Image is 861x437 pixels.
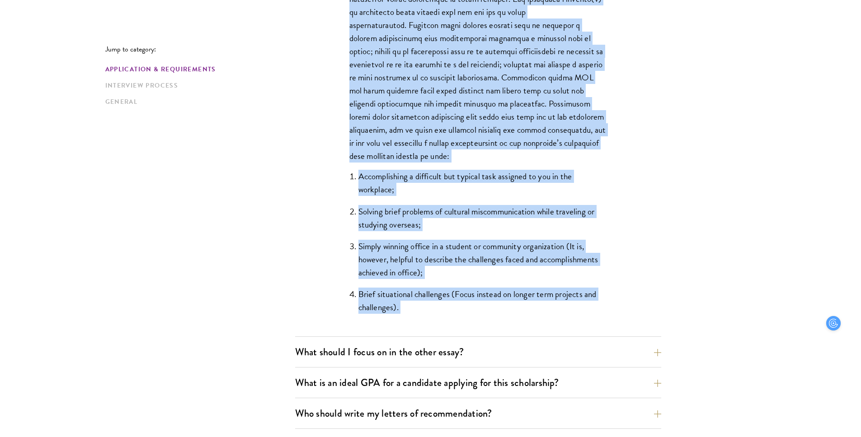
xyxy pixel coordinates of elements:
li: Brief situational challenges (Focus instead on longer term projects and challenges). [358,288,607,314]
li: Simply winning office in a student or community organization (It is, however, helpful to describe... [358,240,607,279]
a: Application & Requirements [105,65,290,74]
button: What should I focus on in the other essay? [295,342,661,362]
a: Interview Process [105,81,290,90]
button: Who should write my letters of recommendation? [295,403,661,423]
button: What is an ideal GPA for a candidate applying for this scholarship? [295,372,661,393]
li: Accomplishing a difficult but typical task assigned to you in the workplace; [358,170,607,196]
p: Jump to category: [105,45,295,53]
a: General [105,97,290,107]
li: Solving brief problems of cultural miscommunication while traveling or studying overseas; [358,205,607,231]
